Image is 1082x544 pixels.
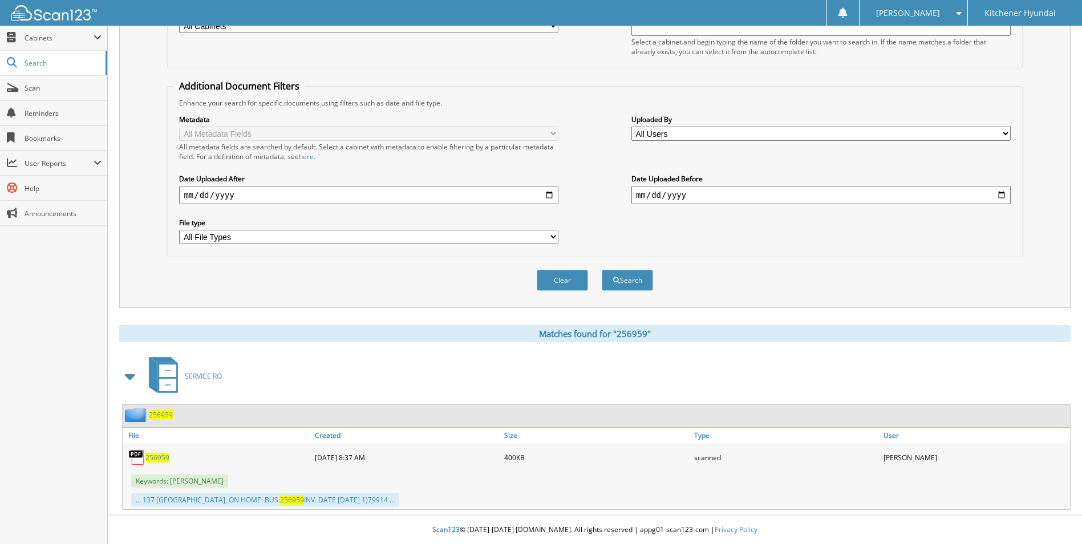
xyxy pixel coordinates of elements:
label: Date Uploaded Before [631,174,1011,184]
a: SERVICE RO [142,354,222,399]
div: scanned [691,446,881,469]
span: [PERSON_NAME] [876,10,940,17]
iframe: Chat Widget [1025,489,1082,544]
img: scan123-logo-white.svg [11,5,97,21]
label: File type [179,218,558,228]
div: Enhance your search for specific documents using filters such as date and file type. [173,98,1016,108]
div: ... 137 [GEOGRAPHIC_DATA], ON HOME: BUS: INV. DATE [DATE] 1)79914 ... [131,493,399,506]
a: Type [691,428,881,443]
span: Announcements [25,209,102,218]
div: [DATE] 8:37 AM [312,446,501,469]
span: 256959 [280,495,304,505]
label: Uploaded By [631,115,1011,124]
span: SERVICE RO [185,371,222,381]
div: 400KB [501,446,691,469]
a: here [299,152,314,161]
span: Search [25,58,100,68]
span: User Reports [25,159,94,168]
img: folder2.png [125,408,149,422]
span: Kitchener Hyundai [984,10,1056,17]
div: Select a cabinet and begin typing the name of the folder you want to search in. If the name match... [631,37,1011,56]
input: start [179,186,558,204]
div: © [DATE]-[DATE] [DOMAIN_NAME]. All rights reserved | appg01-scan123-com | [108,516,1082,544]
legend: Additional Document Filters [173,80,305,92]
label: Date Uploaded After [179,174,558,184]
span: Cabinets [25,33,94,43]
a: Created [312,428,501,443]
a: User [881,428,1070,443]
span: Scan [25,83,102,93]
label: Metadata [179,115,558,124]
a: Size [501,428,691,443]
span: Keywords: [PERSON_NAME] [131,474,228,488]
div: All metadata fields are searched by default. Select a cabinet with metadata to enable filtering b... [179,142,558,161]
a: File [123,428,312,443]
span: Help [25,184,102,193]
span: Scan123 [432,525,460,534]
button: Search [602,270,653,291]
input: end [631,186,1011,204]
a: 256959 [149,410,173,420]
div: Matches found for "256959" [119,325,1071,342]
img: PDF.png [128,449,145,466]
a: Privacy Policy [715,525,757,534]
div: [PERSON_NAME] [881,446,1070,469]
button: Clear [537,270,588,291]
span: Bookmarks [25,133,102,143]
span: Reminders [25,108,102,118]
a: 256959 [145,453,169,462]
